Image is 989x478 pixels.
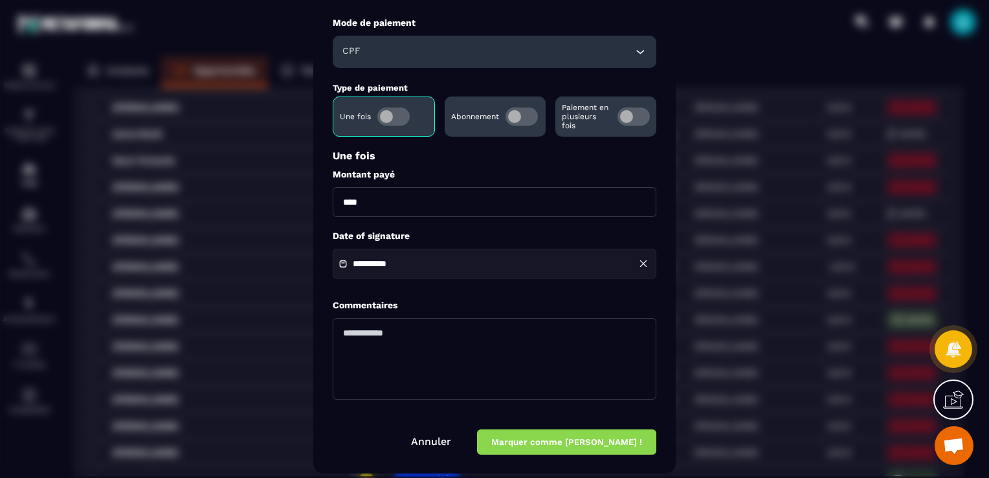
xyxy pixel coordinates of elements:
[333,17,656,29] label: Mode de paiement
[333,230,656,242] label: Date of signature
[562,103,611,130] p: Paiement en plusieurs fois
[333,150,656,162] p: Une fois
[333,168,656,181] label: Montant payé
[340,112,371,121] p: Une fois
[333,299,397,312] label: Commentaires
[451,112,499,121] p: Abonnement
[333,83,408,93] label: Type de paiement
[477,429,656,455] button: Marquer comme [PERSON_NAME] !
[411,435,451,448] a: Annuler
[935,426,973,465] a: Ouvrir le chat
